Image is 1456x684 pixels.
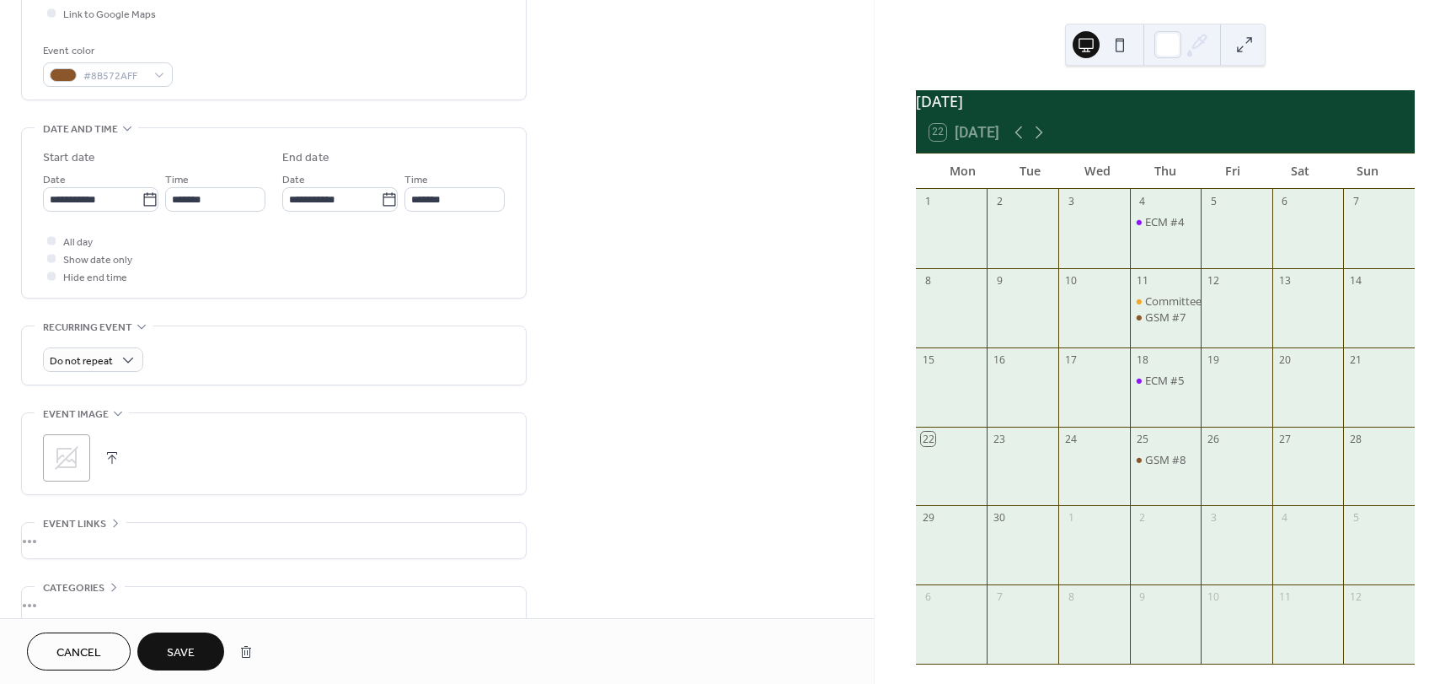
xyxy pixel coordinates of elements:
[1135,353,1149,367] div: 18
[993,432,1007,446] div: 23
[1130,214,1202,229] div: ECM #4
[63,269,127,287] span: Hide end time
[1334,153,1401,188] div: Sun
[1277,511,1292,525] div: 4
[993,353,1007,367] div: 16
[1349,590,1363,605] div: 12
[1064,432,1079,446] div: 24
[83,67,146,85] span: #8B572AFF
[921,590,935,605] div: 6
[1349,511,1363,525] div: 5
[916,90,1415,112] div: [DATE]
[1349,353,1363,367] div: 21
[993,511,1007,525] div: 30
[1277,353,1292,367] div: 20
[165,171,189,189] span: Time
[50,352,113,371] span: Do not repeat
[993,273,1007,288] div: 9
[1349,432,1363,446] div: 28
[1145,373,1185,388] div: ECM #5
[1277,432,1292,446] div: 27
[1145,310,1186,325] div: GSM #7
[1145,452,1186,467] div: GSM #8
[1130,310,1202,325] div: GSM #7
[929,153,997,188] div: Mon
[1207,194,1221,208] div: 5
[1130,452,1202,467] div: GSM #8
[1132,153,1199,188] div: Thu
[1277,194,1292,208] div: 6
[167,644,195,662] span: Save
[43,515,106,533] span: Event links
[1207,353,1221,367] div: 19
[43,121,118,138] span: Date and time
[43,149,95,167] div: Start date
[22,587,526,622] div: •••
[1207,511,1221,525] div: 3
[1135,432,1149,446] div: 25
[921,194,935,208] div: 1
[43,579,104,597] span: Categories
[22,523,526,558] div: •••
[1064,353,1079,367] div: 17
[1135,273,1149,288] div: 11
[1064,273,1079,288] div: 10
[1207,273,1221,288] div: 12
[1135,194,1149,208] div: 4
[1064,511,1079,525] div: 1
[56,644,101,662] span: Cancel
[63,6,156,24] span: Link to Google Maps
[1349,273,1363,288] div: 14
[1266,153,1334,188] div: Sat
[1130,294,1202,309] div: Committee of the Whole #1
[1349,194,1363,208] div: 7
[404,171,428,189] span: Time
[921,353,935,367] div: 15
[43,319,132,337] span: Recurring event
[282,171,305,189] span: Date
[43,42,169,60] div: Event color
[1145,214,1185,229] div: ECM #4
[1207,432,1221,446] div: 26
[921,432,935,446] div: 22
[993,590,1007,605] div: 7
[63,234,93,251] span: All day
[1130,373,1202,388] div: ECM #5
[1064,153,1132,188] div: Wed
[282,149,329,167] div: End date
[43,406,109,423] span: Event image
[997,153,1064,188] div: Tue
[63,251,132,269] span: Show date only
[1199,153,1266,188] div: Fri
[1064,194,1079,208] div: 3
[137,633,224,671] button: Save
[921,511,935,525] div: 29
[43,434,90,482] div: ;
[27,633,131,671] button: Cancel
[993,194,1007,208] div: 2
[1064,590,1079,605] div: 8
[921,273,935,288] div: 8
[1207,590,1221,605] div: 10
[43,171,66,189] span: Date
[1277,273,1292,288] div: 13
[1145,294,1285,309] div: Committee of the Whole #1
[1277,590,1292,605] div: 11
[1135,511,1149,525] div: 2
[1135,590,1149,605] div: 9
